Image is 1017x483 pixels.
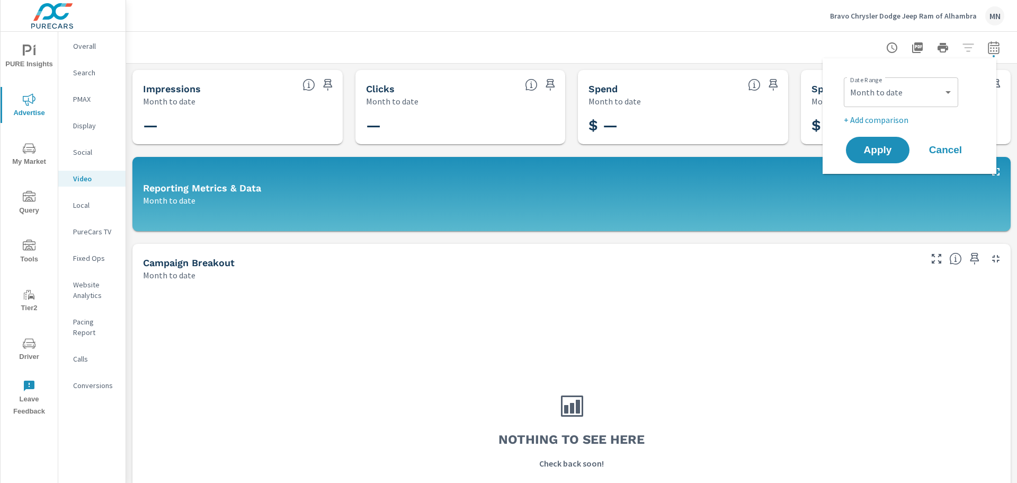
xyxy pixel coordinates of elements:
[58,351,126,367] div: Calls
[588,95,641,108] p: Month to date
[302,78,315,91] span: The number of times an ad was shown on your behalf.
[4,142,55,168] span: My Market
[143,269,195,282] p: Month to date
[58,171,126,187] div: Video
[58,224,126,240] div: PureCars TV
[846,137,909,163] button: Apply
[58,314,126,340] div: Pacing Report
[987,250,1004,267] button: Minimize Widget
[588,83,618,94] h5: Spend
[366,83,395,94] h5: Clicks
[844,113,979,126] p: + Add comparison
[857,145,899,155] span: Apply
[143,117,332,135] h3: —
[539,457,604,470] p: Check back soon!
[73,94,117,104] p: PMAX
[4,45,55,71] span: PURE Insights
[73,253,117,264] p: Fixed Ops
[4,240,55,266] span: Tools
[143,257,235,268] h5: Campaign Breakout
[4,191,55,217] span: Query
[73,317,117,338] p: Pacing Report
[928,250,945,267] button: Make Fullscreen
[366,95,418,108] p: Month to date
[58,65,126,81] div: Search
[73,380,117,391] p: Conversions
[143,182,261,194] h5: Reporting Metrics & Data
[73,67,117,78] p: Search
[73,147,117,157] p: Social
[4,288,55,314] span: Tier2
[949,252,962,265] span: This is a summary of Video performance results by campaign. Each column can be sorted.
[924,145,967,155] span: Cancel
[58,277,126,303] div: Website Analytics
[811,95,864,108] p: Month to date
[366,117,555,135] h3: —
[748,78,761,91] span: The amount of money spent on advertising during the period.
[58,91,126,107] div: PMAX
[143,194,195,207] p: Month to date
[73,120,117,131] p: Display
[830,11,977,21] p: Bravo Chrysler Dodge Jeep Ram of Alhambra
[73,41,117,51] p: Overall
[4,93,55,119] span: Advertise
[143,95,195,108] p: Month to date
[811,83,907,94] h5: Spend Per Unit Sold
[1,32,58,422] div: nav menu
[58,118,126,134] div: Display
[4,380,55,418] span: Leave Feedback
[914,137,977,163] button: Cancel
[143,83,201,94] h5: Impressions
[73,200,117,210] p: Local
[811,117,1001,135] h3: $ —
[319,76,336,93] span: Save this to your personalized report
[542,76,559,93] span: Save this to your personalized report
[498,431,645,449] h3: Nothing to see here
[73,173,117,184] p: Video
[765,76,782,93] span: Save this to your personalized report
[985,6,1004,25] div: MN
[73,354,117,364] p: Calls
[58,197,126,213] div: Local
[58,144,126,160] div: Social
[525,78,538,91] span: The number of times an ad was clicked by a consumer.
[588,117,778,135] h3: $ —
[966,250,983,267] span: Save this to your personalized report
[73,279,117,301] p: Website Analytics
[4,337,55,363] span: Driver
[73,226,117,237] p: PureCars TV
[58,38,126,54] div: Overall
[58,377,126,393] div: Conversions
[58,250,126,266] div: Fixed Ops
